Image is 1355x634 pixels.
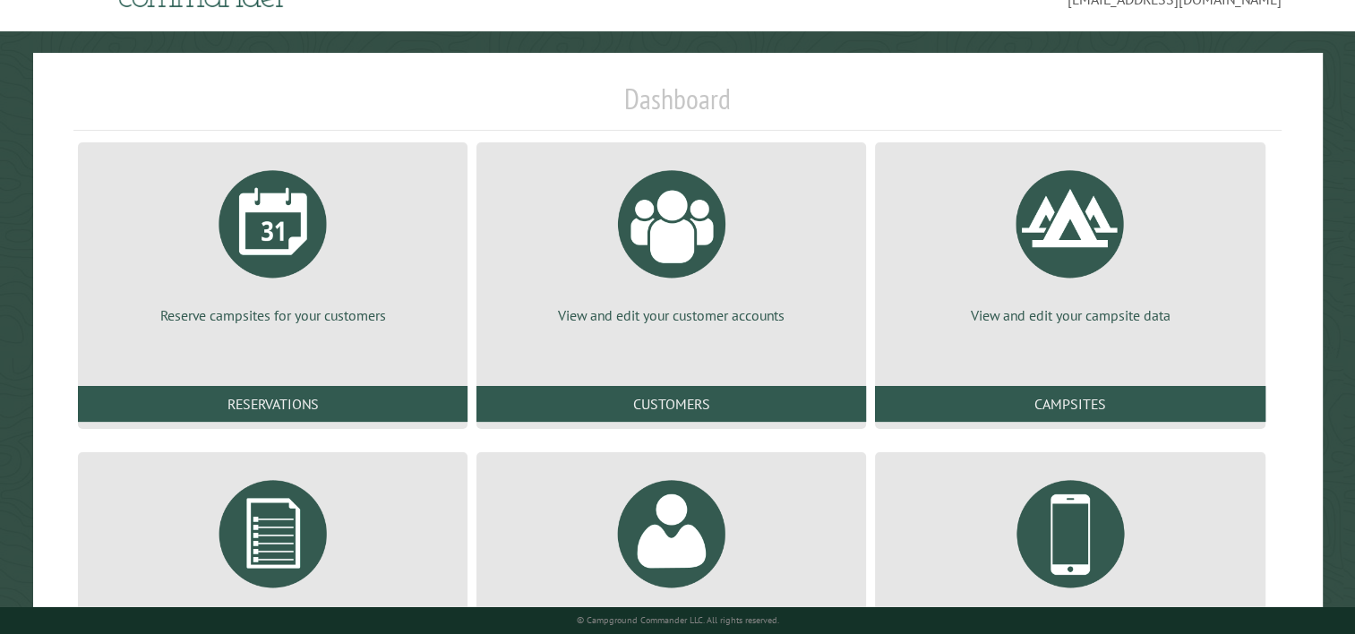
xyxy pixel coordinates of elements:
h1: Dashboard [73,81,1282,131]
a: Campsites [875,386,1265,422]
p: View and edit your campsite data [896,305,1243,325]
a: View and edit your campsite data [896,157,1243,325]
p: View and edit your customer accounts [498,305,845,325]
a: View and edit your customer accounts [498,157,845,325]
a: Reservations [78,386,467,422]
small: © Campground Commander LLC. All rights reserved. [577,614,779,626]
p: Reserve campsites for your customers [99,305,446,325]
a: Reserve campsites for your customers [99,157,446,325]
a: Customers [476,386,866,422]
